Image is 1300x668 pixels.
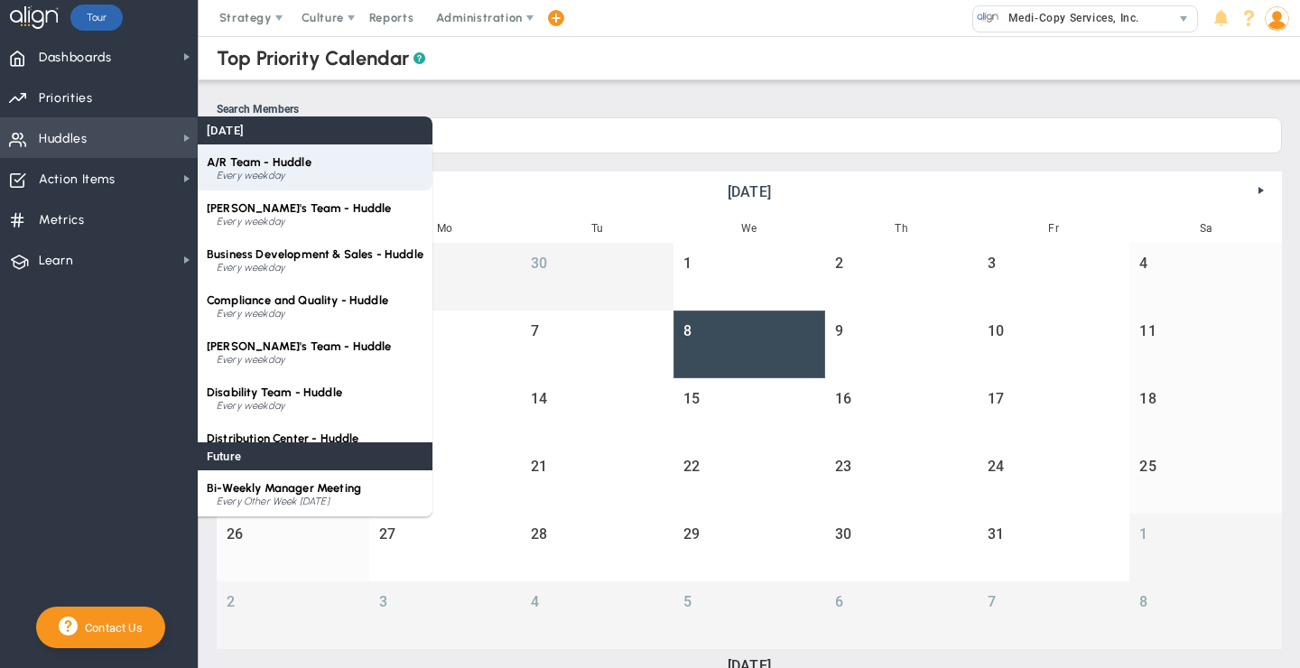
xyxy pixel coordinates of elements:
[39,161,116,199] span: Action Items
[39,79,93,117] span: Priorities
[219,11,272,24] span: Strategy
[302,11,344,24] span: Culture
[207,481,361,495] span: Bi-Weekly Manager Meeting
[207,339,392,353] span: [PERSON_NAME]'s Team - Huddle
[521,214,673,244] th: Tuesday
[39,201,85,239] span: Metrics
[999,6,1139,30] span: Medi-Copy Services, Inc.
[673,214,826,244] th: Wednesday
[1129,214,1282,244] th: Saturday
[1243,175,1278,210] a: Next
[217,401,423,412] div: Every weekday
[825,214,978,244] th: Thursday
[217,103,1282,116] div: Search Members
[217,309,423,320] div: Every weekday
[436,11,522,24] span: Administration
[78,621,143,635] span: Contact Us
[207,201,392,215] span: [PERSON_NAME]'s Team - Huddle
[977,6,999,29] img: 472.Company.photo
[217,117,1282,153] input: Search Members
[207,247,423,261] span: Business Development & Sales - Huddle
[1171,6,1197,32] span: select
[207,431,358,445] span: Distribution Center - Huddle
[39,39,112,77] span: Dashboards
[217,355,423,366] div: Every weekday
[207,293,388,307] span: Compliance and Quality - Huddle
[217,46,426,70] div: Top Priority Calendar
[353,175,1147,210] a: [DATE]
[217,217,423,227] div: Every weekday
[1265,6,1289,31] img: 4105.Person.photo
[198,442,432,470] div: Future
[198,116,432,144] div: [DATE]
[207,385,342,399] span: Disability Team - Huddle
[217,263,423,274] div: Every weekday
[39,120,88,158] span: Huddles
[369,214,522,244] th: Monday
[39,242,73,280] span: Learn
[217,171,423,181] div: Every weekday
[217,496,423,507] div: Every Other Week [DATE]
[207,155,311,169] span: A/R Team - Huddle
[978,214,1130,244] th: Friday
